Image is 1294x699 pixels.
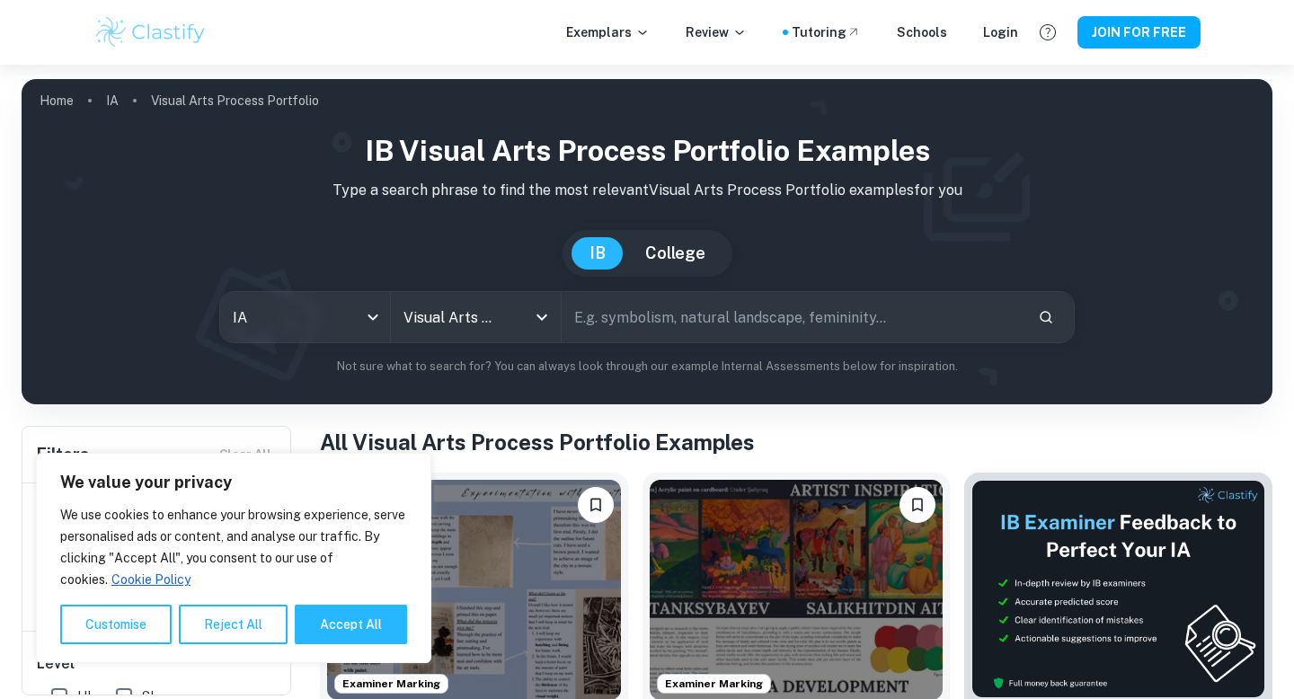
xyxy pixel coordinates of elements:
h6: Filters [37,442,89,467]
a: Cookie Policy [111,571,191,588]
input: E.g. symbolism, natural landscape, femininity... [562,292,1024,342]
p: We value your privacy [60,472,407,493]
div: IA [220,292,390,342]
p: We use cookies to enhance your browsing experience, serve personalised ads or content, and analys... [60,504,407,590]
span: Examiner Marking [658,676,770,692]
a: Schools [897,22,947,42]
button: Open [529,305,554,330]
button: Customise [60,605,172,644]
h6: Level [37,653,278,675]
a: Home [40,88,74,113]
h1: IB Visual Arts Process Portfolio examples [36,129,1258,173]
img: profile cover [22,79,1272,404]
img: Thumbnail [971,480,1265,698]
p: Type a search phrase to find the most relevant Visual Arts Process Portfolio examples for you [36,180,1258,201]
h1: All Visual Arts Process Portfolio Examples [320,426,1272,458]
p: Not sure what to search for? You can always look through our example Internal Assessments below f... [36,358,1258,376]
a: Tutoring [792,22,861,42]
button: JOIN FOR FREE [1077,16,1201,49]
button: Please log in to bookmark exemplars [578,487,614,523]
button: Accept All [295,605,407,644]
button: Reject All [179,605,288,644]
p: Visual Arts Process Portfolio [151,91,319,111]
button: Help and Feedback [1033,17,1063,48]
button: Search [1031,302,1061,332]
button: College [627,237,723,270]
div: We value your privacy [36,453,431,663]
button: Please log in to bookmark exemplars [900,487,935,523]
img: Clastify logo [93,14,208,50]
a: Login [983,22,1018,42]
a: IA [106,88,119,113]
span: Examiner Marking [335,676,448,692]
p: Exemplars [566,22,650,42]
button: IB [572,237,624,270]
p: Review [686,22,747,42]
